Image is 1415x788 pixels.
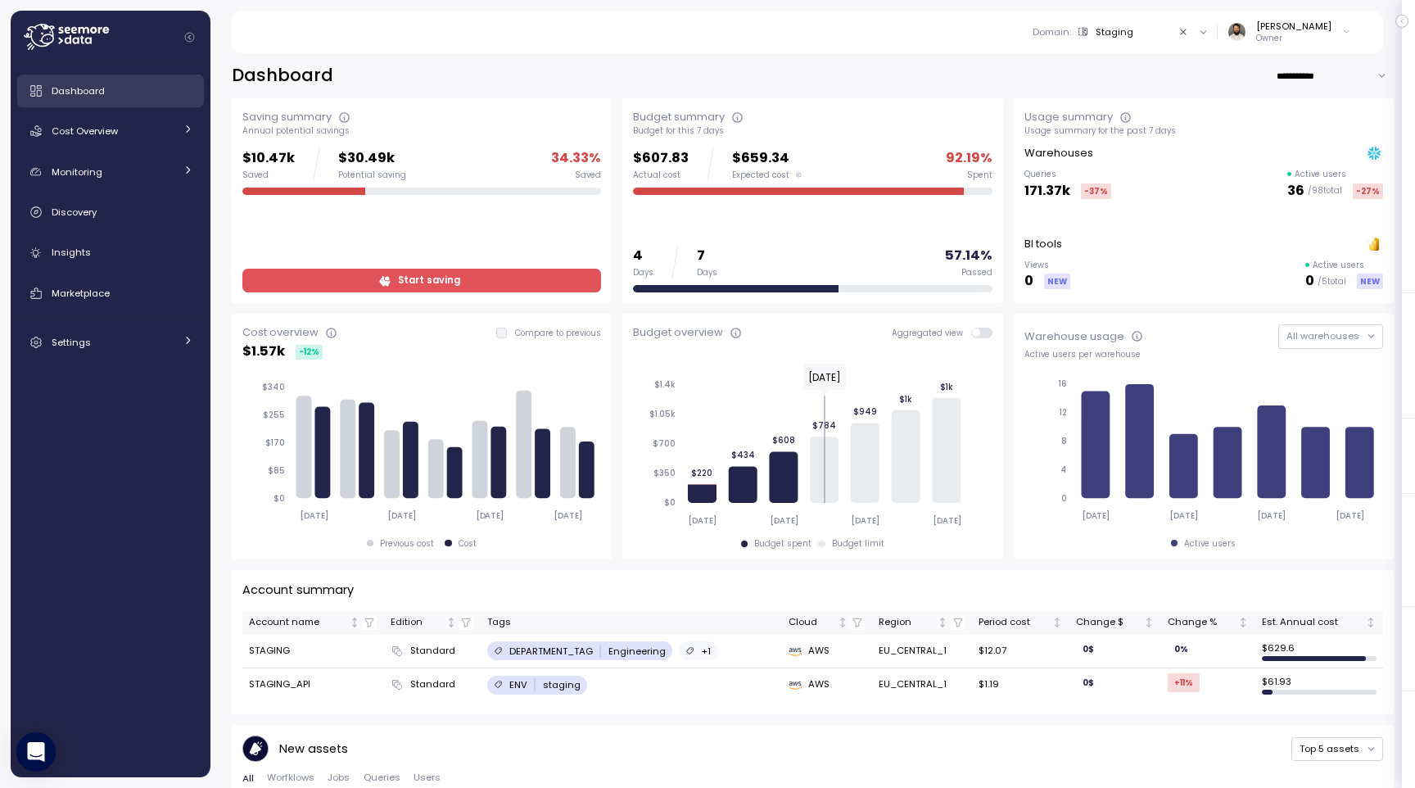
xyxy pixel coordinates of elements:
div: Period cost [979,615,1049,630]
tspan: $85 [268,465,285,476]
tspan: $700 [653,438,676,449]
th: Change $Not sorted [1069,611,1162,635]
div: 0 $ [1076,673,1101,692]
button: Collapse navigation [179,31,200,43]
td: $ 629.6 [1255,635,1383,668]
tspan: [DATE] [1081,510,1110,521]
span: Expected cost [732,170,789,181]
button: Clear value [1177,25,1191,39]
span: Insights [52,246,91,259]
div: Spent [967,170,992,181]
p: 36 [1287,180,1304,202]
p: $ 1.57k [242,341,285,363]
div: AWS [789,644,865,659]
h2: Dashboard [232,64,333,88]
p: Active users [1313,260,1364,271]
div: Potential saving [338,170,406,181]
div: Est. Annual cost [1262,615,1363,630]
p: $30.49k [338,147,406,170]
div: Not sorted [445,617,457,628]
div: Warehouse usage [1024,328,1124,345]
th: EditionNot sorted [383,611,480,635]
a: Marketplace [17,277,204,310]
p: $659.34 [732,147,802,170]
tspan: [DATE] [387,510,416,521]
th: RegionNot sorted [871,611,972,635]
tspan: $949 [853,406,877,417]
p: 92.19 % [946,147,992,170]
div: AWS [789,677,865,692]
th: Account nameNot sorted [242,611,384,635]
div: Not sorted [837,617,848,628]
td: EU_CENTRAL_1 [871,635,972,668]
p: / 98 total [1308,185,1342,197]
div: Staging [1096,25,1133,38]
td: $12.07 [972,635,1069,668]
p: $10.47k [242,147,295,170]
div: Change $ [1076,615,1141,630]
p: New assets [279,740,348,759]
div: Previous cost [380,538,434,550]
p: 0 [1024,270,1033,292]
div: -12 % [296,345,323,360]
p: DEPARTMENT_TAG [509,645,593,658]
text: [DATE] [808,370,841,384]
p: +1 [701,645,711,658]
p: 57.14 % [945,245,992,267]
th: Period costNot sorted [972,611,1069,635]
div: Active users per warehouse [1024,349,1383,360]
div: Saving summary [242,109,332,125]
td: STAGING [242,635,384,668]
p: staging [543,678,581,691]
tspan: [DATE] [1258,510,1286,521]
div: Usage summary for the past 7 days [1024,125,1383,137]
tspan: [DATE] [476,510,504,521]
div: Budget limit [832,538,884,550]
span: Jobs [328,773,350,782]
div: Budget summary [633,109,725,125]
p: 171.37k [1024,180,1070,202]
div: Cost overview [242,324,319,341]
img: ACg8ocLskjvUhBDgxtSFCRx4ztb74ewwa1VrVEuDBD_Ho1mrTsQB-QE=s96-c [1228,23,1245,40]
tspan: $434 [731,450,755,460]
p: 4 [633,245,653,267]
div: Open Intercom Messenger [16,732,56,772]
div: NEW [1044,274,1070,289]
tspan: [DATE] [770,515,798,526]
span: Standard [410,677,455,692]
div: Not sorted [1365,617,1377,628]
tspan: [DATE] [851,515,879,526]
tspan: [DATE] [1336,510,1365,521]
span: Marketplace [52,287,110,300]
span: Standard [410,644,455,659]
tspan: [DATE] [689,515,717,526]
button: Top 5 assets [1291,737,1383,761]
div: Budget overview [633,324,723,341]
tspan: [DATE] [1169,510,1198,521]
div: Usage summary [1024,109,1113,125]
tspan: 16 [1058,378,1067,389]
p: / 5 total [1318,276,1346,288]
tspan: $170 [265,437,285,448]
span: Cost Overview [52,125,118,138]
span: Dashboard [52,84,105,97]
p: ENV [509,678,527,691]
p: Domain : [1033,25,1071,38]
tspan: $1.05k [649,409,676,419]
a: Start saving [242,269,601,292]
a: Cost Overview [17,115,204,147]
span: Aggregated view [892,328,971,338]
tspan: $1k [899,393,912,404]
tspan: $350 [653,468,676,478]
td: $1.19 [972,668,1069,701]
div: Days [697,267,717,279]
p: $607.83 [633,147,689,170]
p: Active users [1295,169,1346,180]
button: All warehouses [1278,324,1383,348]
div: Passed [961,267,992,279]
div: 0 % [1168,640,1195,659]
p: Owner [1256,33,1331,44]
div: Cloud [789,615,834,630]
tspan: 4 [1060,464,1067,475]
th: Est. Annual costNot sorted [1255,611,1383,635]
